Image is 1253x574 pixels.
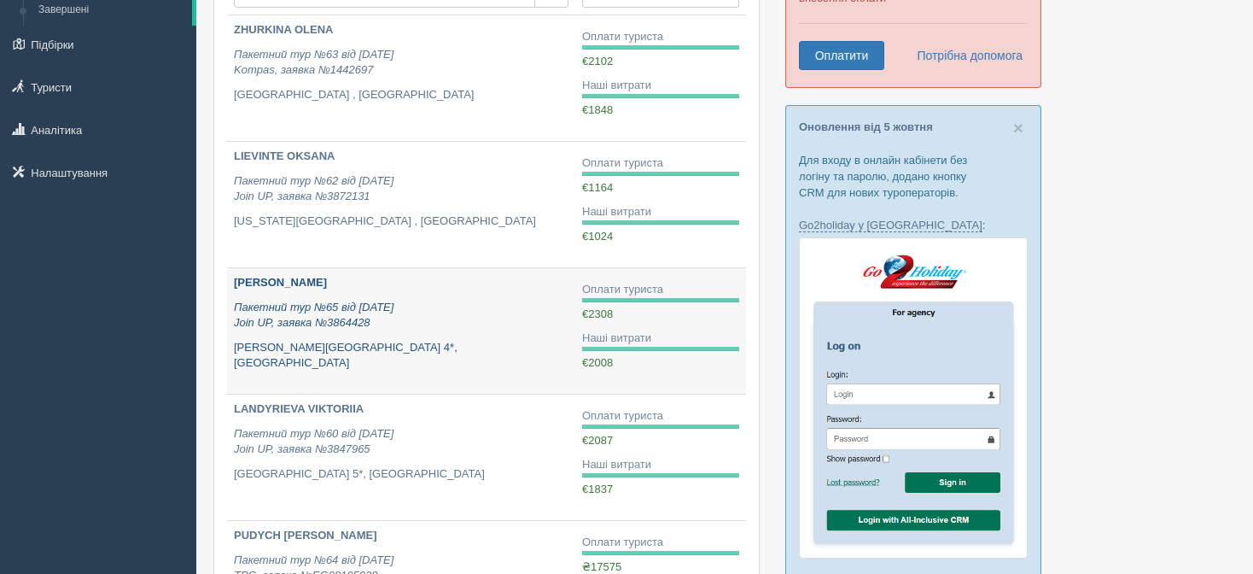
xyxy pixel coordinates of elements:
[582,230,613,243] span: €1024
[582,483,613,495] span: €1837
[234,301,393,330] i: Пакетний тур №65 від [DATE] Join UP, заявка №3864428
[234,48,393,77] i: Пакетний тур №63 від [DATE] Kompas, заявка №1442697
[799,41,884,70] a: Оплатити
[799,237,1028,558] img: go2holiday-login-via-crm-for-travel-agents.png
[1013,118,1023,138] span: ×
[582,356,613,369] span: €2008
[227,395,575,520] a: LANDYRIEVA VIKTORIIA Пакетний тур №60 від [DATE]Join UP, заявка №3847965 [GEOGRAPHIC_DATA] 5*, [G...
[582,55,613,67] span: €2102
[582,331,739,347] div: Наші витрати
[582,457,739,473] div: Наші витрати
[799,217,1028,233] p: :
[582,408,739,425] div: Оплати туриста
[582,282,739,298] div: Оплати туриста
[906,41,1023,70] a: Потрібна допомога
[582,181,613,194] span: €1164
[234,276,327,289] b: [PERSON_NAME]
[582,78,739,94] div: Наші витрати
[799,219,982,232] a: Go2holiday у [GEOGRAPHIC_DATA]
[582,434,613,447] span: €2087
[582,155,739,172] div: Оплати туриста
[1013,119,1023,137] button: Close
[234,214,568,230] p: [US_STATE][GEOGRAPHIC_DATA] , [GEOGRAPHIC_DATA]
[234,427,393,456] i: Пакетний тур №60 від [DATE] Join UP, заявка №3847965
[799,120,933,133] a: Оновлення від 5 жовтня
[582,560,621,573] span: ₴17575
[582,103,613,116] span: €1848
[234,340,568,372] p: [PERSON_NAME][GEOGRAPHIC_DATA] 4*, [GEOGRAPHIC_DATA]
[582,204,739,220] div: Наші витрати
[234,23,334,36] b: ZHURKINA OLENA
[582,29,739,45] div: Оплати туриста
[227,268,575,394] a: [PERSON_NAME] Пакетний тур №65 від [DATE]Join UP, заявка №3864428 [PERSON_NAME][GEOGRAPHIC_DATA] ...
[582,307,613,320] span: €2308
[227,142,575,267] a: LIEVINTE OKSANA Пакетний тур №62 від [DATE]Join UP, заявка №3872131 [US_STATE][GEOGRAPHIC_DATA] ,...
[234,529,377,542] b: PUDYCH [PERSON_NAME]
[582,535,739,551] div: Оплати туриста
[234,402,364,415] b: LANDYRIEVA VIKTORIIA
[227,15,575,141] a: ZHURKINA OLENA Пакетний тур №63 від [DATE]Kompas, заявка №1442697 [GEOGRAPHIC_DATA] , [GEOGRAPHIC...
[234,87,568,103] p: [GEOGRAPHIC_DATA] , [GEOGRAPHIC_DATA]
[234,149,335,162] b: LIEVINTE OKSANA
[234,174,393,203] i: Пакетний тур №62 від [DATE] Join UP, заявка №3872131
[234,466,568,483] p: [GEOGRAPHIC_DATA] 5*, [GEOGRAPHIC_DATA]
[799,152,1028,201] p: Для входу в онлайн кабінети без логіну та паролю, додано кнопку CRM для нових туроператорів.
